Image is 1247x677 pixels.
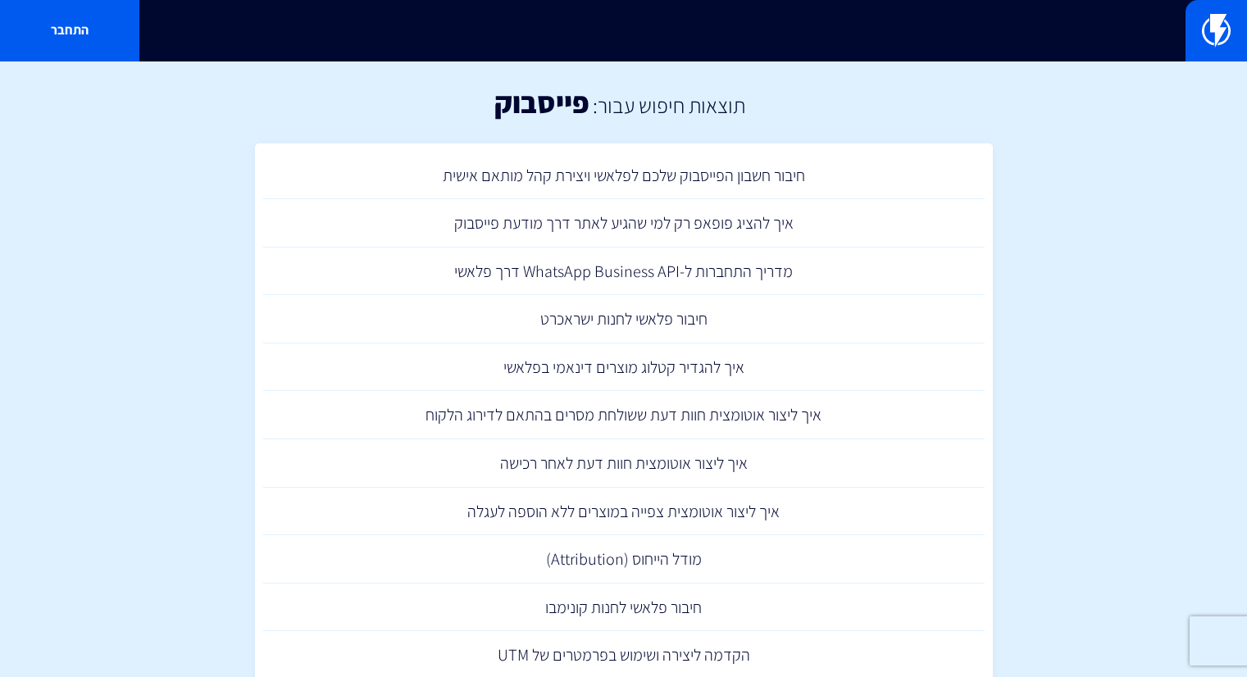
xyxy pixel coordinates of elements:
[263,199,985,248] a: איך להציג פופאפ רק למי שהגיע לאתר דרך מודעת פייסבוק
[494,86,589,119] h1: פייסבוק
[263,343,985,392] a: איך להגדיר קטלוג מוצרים דינאמי בפלאשי
[263,584,985,632] a: חיבור פלאשי לחנות קונימבו
[263,248,985,296] a: מדריך התחברות ל-WhatsApp Business API דרך פלאשי
[263,535,985,584] a: מודל הייחוס (Attribution)
[263,295,985,343] a: חיבור פלאשי לחנות ישראכרט
[589,93,745,117] h2: תוצאות חיפוש עבור:
[263,152,985,200] a: חיבור חשבון הפייסבוק שלכם לפלאשי ויצירת קהל מותאם אישית
[263,391,985,439] a: איך ליצור אוטומצית חוות דעת ששולחת מסרים בהתאם לדירוג הלקוח
[263,439,985,488] a: איך ליצור אוטומצית חוות דעת לאחר רכישה
[263,488,985,536] a: איך ליצור אוטומצית צפייה במוצרים ללא הוספה לעגלה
